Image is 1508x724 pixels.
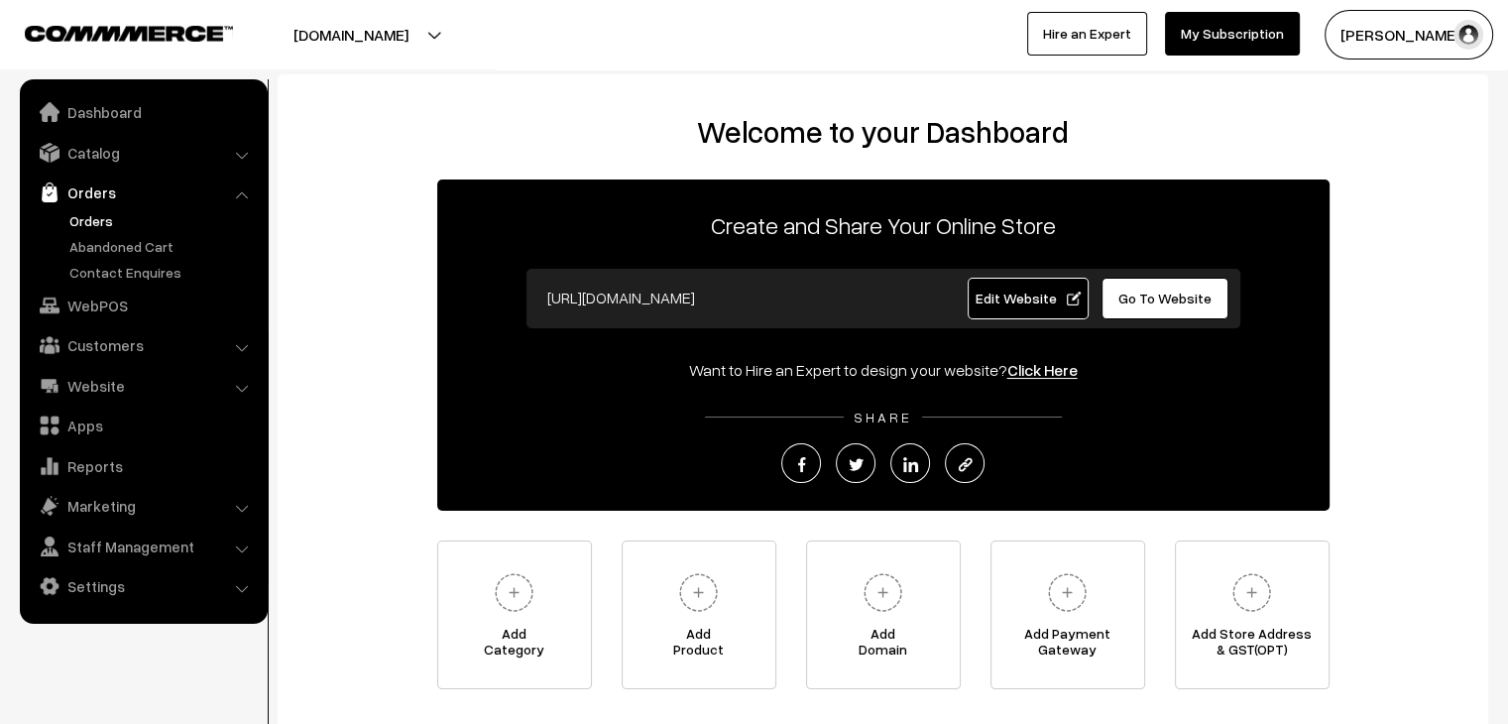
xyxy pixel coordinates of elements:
[438,626,591,665] span: Add Category
[64,210,261,231] a: Orders
[1224,565,1279,620] img: plus.svg
[25,568,261,604] a: Settings
[224,10,478,60] button: [DOMAIN_NAME]
[806,541,961,689] a: AddDomain
[25,26,233,41] img: COMMMERCE
[1165,12,1300,56] a: My Subscription
[622,541,776,689] a: AddProduct
[1453,20,1483,50] img: user
[1027,12,1147,56] a: Hire an Expert
[975,290,1081,306] span: Edit Website
[437,358,1330,382] div: Want to Hire an Expert to design your website?
[25,135,261,171] a: Catalog
[990,541,1145,689] a: Add PaymentGateway
[1176,626,1329,665] span: Add Store Address & GST(OPT)
[968,278,1089,319] a: Edit Website
[25,448,261,484] a: Reports
[856,565,910,620] img: plus.svg
[25,368,261,404] a: Website
[487,565,541,620] img: plus.svg
[437,207,1330,243] p: Create and Share Your Online Store
[991,626,1144,665] span: Add Payment Gateway
[1175,541,1330,689] a: Add Store Address& GST(OPT)
[64,236,261,257] a: Abandoned Cart
[25,288,261,323] a: WebPOS
[671,565,726,620] img: plus.svg
[1040,565,1095,620] img: plus.svg
[1007,360,1078,380] a: Click Here
[25,20,198,44] a: COMMMERCE
[844,409,922,425] span: SHARE
[25,488,261,524] a: Marketing
[623,626,775,665] span: Add Product
[1102,278,1229,319] a: Go To Website
[437,541,592,689] a: AddCategory
[25,175,261,210] a: Orders
[297,114,1468,150] h2: Welcome to your Dashboard
[25,327,261,363] a: Customers
[25,408,261,443] a: Apps
[807,626,960,665] span: Add Domain
[64,262,261,283] a: Contact Enquires
[1118,290,1212,306] span: Go To Website
[25,94,261,130] a: Dashboard
[1325,10,1493,60] button: [PERSON_NAME]
[25,529,261,564] a: Staff Management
